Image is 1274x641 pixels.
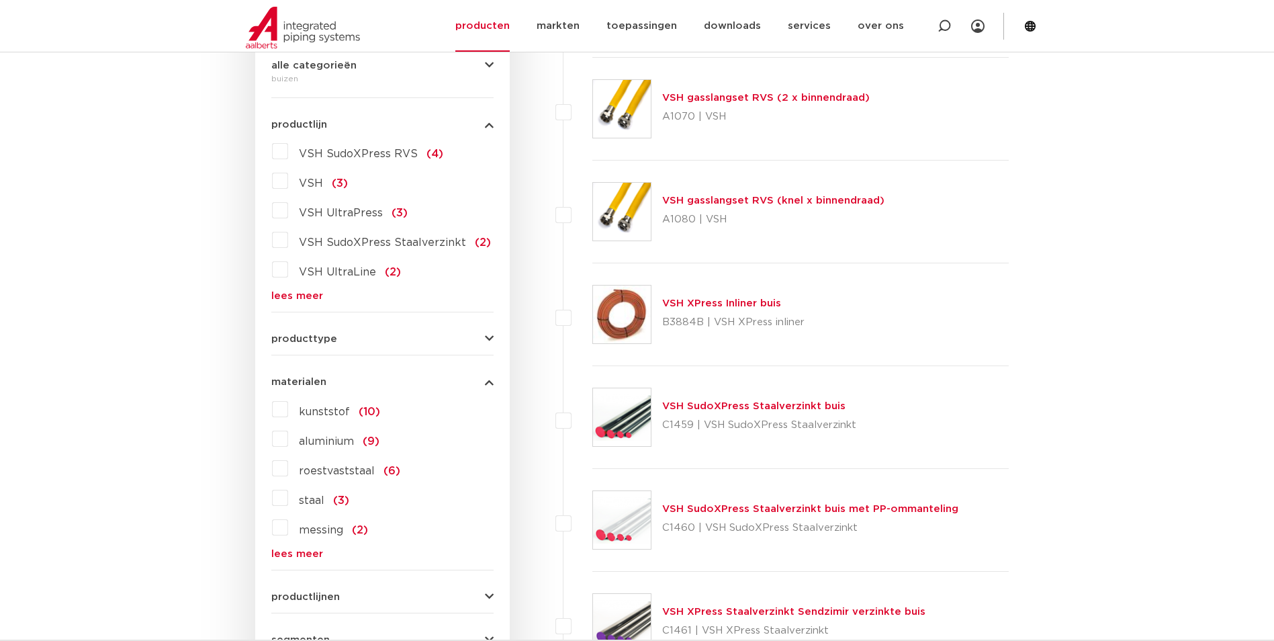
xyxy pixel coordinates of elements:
button: producttype [271,334,494,344]
span: VSH SudoXPress Staalverzinkt [299,237,466,248]
p: B3884B | VSH XPress inliner [662,312,805,333]
img: Thumbnail for VSH gasslangset RVS (knel x binnendraad) [593,183,651,241]
span: (3) [333,495,349,506]
span: (2) [385,267,401,277]
p: A1080 | VSH [662,209,884,230]
span: roestvaststaal [299,466,375,476]
img: Thumbnail for VSH XPress Inliner buis [593,286,651,343]
div: buizen [271,71,494,87]
span: VSH SudoXPress RVS [299,148,418,159]
button: productlijnen [271,592,494,602]
span: VSH [299,178,323,189]
span: productlijnen [271,592,340,602]
button: materialen [271,377,494,387]
a: VSH XPress Inliner buis [662,298,781,308]
span: materialen [271,377,326,387]
span: producttype [271,334,337,344]
span: kunststof [299,407,350,417]
p: C1459 | VSH SudoXPress Staalverzinkt [662,415,856,436]
a: VSH gasslangset RVS (2 x binnendraad) [662,93,870,103]
span: (2) [475,237,491,248]
img: Thumbnail for VSH SudoXPress Staalverzinkt buis met PP-ommanteling [593,491,651,549]
span: (3) [392,208,408,218]
span: messing [299,525,343,536]
span: productlijn [271,120,327,130]
span: alle categorieën [271,60,357,71]
span: (10) [359,407,380,417]
a: VSH XPress Staalverzinkt Sendzimir verzinkte buis [662,607,925,617]
img: Thumbnail for VSH SudoXPress Staalverzinkt buis [593,388,651,446]
span: staal [299,495,324,506]
a: VSH SudoXPress Staalverzinkt buis met PP-ommanteling [662,504,958,514]
span: VSH UltraLine [299,267,376,277]
span: (2) [352,525,368,536]
span: (3) [332,178,348,189]
a: VSH gasslangset RVS (knel x binnendraad) [662,196,884,206]
p: C1460 | VSH SudoXPress Staalverzinkt [662,517,958,539]
button: alle categorieën [271,60,494,71]
span: (9) [363,436,379,447]
a: lees meer [271,549,494,559]
span: VSH UltraPress [299,208,383,218]
p: A1070 | VSH [662,106,870,128]
a: lees meer [271,291,494,301]
span: (6) [383,466,400,476]
a: VSH SudoXPress Staalverzinkt buis [662,401,846,411]
img: Thumbnail for VSH gasslangset RVS (2 x binnendraad) [593,80,651,138]
span: (4) [426,148,443,159]
button: productlijn [271,120,494,130]
span: aluminium [299,436,354,447]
